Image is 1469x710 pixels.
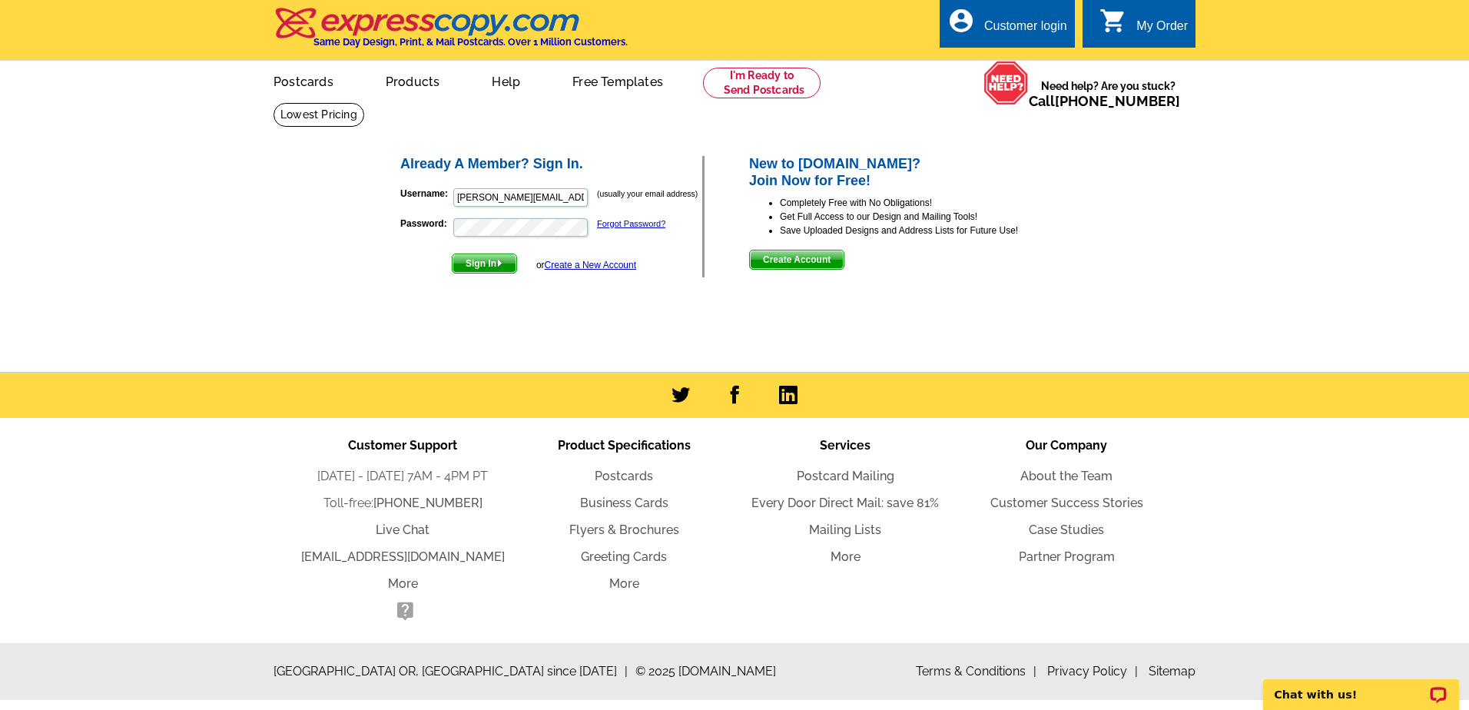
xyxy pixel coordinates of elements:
li: Completely Free with No Obligations! [780,196,1071,210]
span: Sign In [453,254,516,273]
a: Forgot Password? [597,219,665,228]
a: Privacy Policy [1047,664,1138,678]
a: Same Day Design, Print, & Mail Postcards. Over 1 Million Customers. [274,18,628,48]
a: Postcards [595,469,653,483]
img: button-next-arrow-white.png [496,260,503,267]
span: © 2025 [DOMAIN_NAME] [635,662,776,681]
a: [PHONE_NUMBER] [373,496,482,510]
a: More [831,549,861,564]
div: Customer login [984,19,1067,41]
button: Create Account [749,250,844,270]
a: [EMAIL_ADDRESS][DOMAIN_NAME] [301,549,505,564]
a: About the Team [1020,469,1113,483]
a: Products [361,62,465,98]
a: Every Door Direct Mail: save 81% [751,496,939,510]
span: Services [820,438,870,453]
h4: Same Day Design, Print, & Mail Postcards. Over 1 Million Customers. [313,36,628,48]
span: Product Specifications [558,438,691,453]
a: [PHONE_NUMBER] [1055,93,1180,109]
small: (usually your email address) [597,189,698,198]
span: Need help? Are you stuck? [1029,78,1188,109]
a: Sitemap [1149,664,1195,678]
button: Sign In [452,254,517,274]
a: More [609,576,639,591]
a: Live Chat [376,523,429,537]
li: [DATE] - [DATE] 7AM - 4PM PT [292,467,513,486]
a: Customer Success Stories [990,496,1143,510]
a: Flyers & Brochures [569,523,679,537]
img: help [983,61,1029,105]
div: or [536,258,636,272]
a: Help [467,62,545,98]
a: Business Cards [580,496,668,510]
a: Greeting Cards [581,549,667,564]
li: Save Uploaded Designs and Address Lists for Future Use! [780,224,1071,237]
i: shopping_cart [1099,7,1127,35]
a: Postcard Mailing [797,469,894,483]
a: More [388,576,418,591]
a: Partner Program [1019,549,1115,564]
a: Mailing Lists [809,523,881,537]
a: Terms & Conditions [916,664,1036,678]
a: Free Templates [548,62,688,98]
a: shopping_cart My Order [1099,17,1188,36]
span: Call [1029,93,1180,109]
i: account_circle [947,7,975,35]
a: Create a New Account [545,260,636,270]
h2: Already A Member? Sign In. [400,156,702,173]
h2: New to [DOMAIN_NAME]? Join Now for Free! [749,156,1071,189]
a: account_circle Customer login [947,17,1067,36]
li: Toll-free: [292,494,513,513]
span: Our Company [1026,438,1107,453]
a: Case Studies [1029,523,1104,537]
span: Create Account [750,250,844,269]
label: Password: [400,217,452,231]
span: [GEOGRAPHIC_DATA] OR, [GEOGRAPHIC_DATA] since [DATE] [274,662,628,681]
iframe: LiveChat chat widget [1253,662,1469,710]
label: Username: [400,187,452,201]
div: My Order [1136,19,1188,41]
li: Get Full Access to our Design and Mailing Tools! [780,210,1071,224]
span: Customer Support [348,438,457,453]
a: Postcards [249,62,358,98]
